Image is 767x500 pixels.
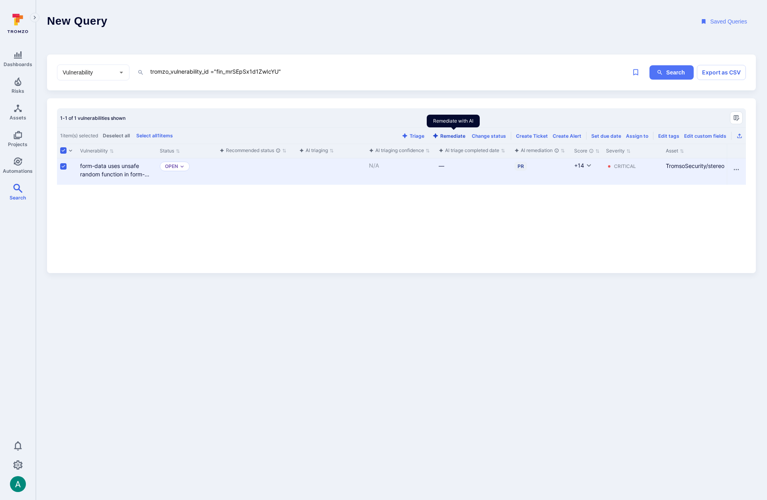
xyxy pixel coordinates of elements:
button: Change status [472,133,506,139]
span: Search [10,195,26,201]
div: PR [514,162,527,171]
button: Select all1items [135,133,175,139]
button: Deselect all [101,133,131,139]
div: AI triaging confidence [369,146,424,154]
div: Critical [614,163,636,170]
button: Sort by Severity [606,148,631,154]
button: Triage with AI [400,133,426,139]
button: Sort by Score [574,148,600,154]
span: Assets [10,115,26,121]
button: Expand navigation menu [30,13,39,22]
button: Create Ticket [516,133,548,139]
p: N/A [369,162,432,170]
h1: New Query [47,14,108,29]
div: Cell for Vulnerability [77,158,157,185]
div: Cell for Score [571,158,603,185]
span: Projects [8,141,27,147]
button: Edit tags [658,133,679,139]
div: Cell for aiCtx.triageFinishedAt [435,158,511,185]
button: Expand dropdown [180,164,184,169]
textarea: Intelligence Graph search area [149,66,608,76]
a: TromsoSecurity/stereo [666,162,724,169]
button: Sort by Status [160,148,180,154]
button: Sort by function(){return k.createElement(pN.A,{direction:"row",alignItems:"center",gap:4},k.crea... [369,147,430,154]
button: Row actions menu [730,163,743,176]
div: Arjan Dehar [10,476,26,492]
button: Edit custom fields [684,133,726,139]
button: Set due date [591,133,621,139]
div: Cell for aiCtx.remediationStatus [511,158,571,185]
div: Cell for selection [57,158,77,185]
div: Cell for Status [157,158,216,185]
div: The vulnerability score is based on the parameters defined in the settings [589,148,594,153]
i: Expand navigation menu [32,14,37,21]
button: ig-search [649,65,694,80]
div: AI triage completed date [439,146,499,154]
button: Open [165,163,178,170]
button: Export as CSV [736,133,743,139]
img: ACg8ocLSa5mPYBaXNx3eFu_EmspyJX0laNWN7cXOFirfQ7srZveEpg=s96-c [10,476,26,492]
button: Remediate with AI [431,133,467,139]
div: Cell for aiCtx [296,158,366,185]
div: +14 [574,162,584,170]
span: Automations [3,168,33,174]
span: 1-1 of 1 vulnerabilities shown [60,115,126,121]
button: Saved Queries [693,14,756,29]
button: Open [116,67,126,77]
div: Cell for Asset [663,158,734,185]
button: +14 [574,162,592,170]
input: Select basic entity [61,68,114,76]
button: Sort by function(){return k.createElement(pN.A,{direction:"row",alignItems:"center",gap:4},k.crea... [220,147,286,154]
span: Dashboards [4,61,32,67]
button: Manage columns [730,111,743,124]
button: Sort by function(){return k.createElement(pN.A,{direction:"row",alignItems:"center",gap:4},k.crea... [299,147,334,154]
button: Assign to [626,133,648,139]
div: Remediate with AI [427,115,480,127]
div: Cell for [727,158,746,185]
span: Select all rows [60,147,67,154]
div: Cell for aiCtx.triageStatus [216,158,296,185]
span: Risks [12,88,24,94]
div: AI triaging [299,146,328,154]
span: 1 item(s) selected [60,133,98,139]
div: Recommended status [220,146,281,154]
button: Sort by function(){return k.createElement(pN.A,{direction:"row",alignItems:"center",gap:4},k.crea... [439,147,505,154]
button: Export as CSV [697,65,746,80]
div: Cell for Severity [603,158,663,185]
button: Sort by Asset [666,148,684,154]
button: Create Alert [553,133,581,139]
a: form-data uses unsafe random function in form-data for choosing boundary [80,162,153,186]
div: AI remediation [514,146,559,154]
button: Sort by function(){return k.createElement(pN.A,{direction:"row",alignItems:"center",gap:4},k.crea... [514,147,565,154]
span: Save query [628,65,643,80]
span: Select row [60,163,67,170]
div: Cell for aiCtx.confidenceScore [366,158,435,185]
div: — [439,162,508,170]
button: Sort by Vulnerability [80,148,114,154]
